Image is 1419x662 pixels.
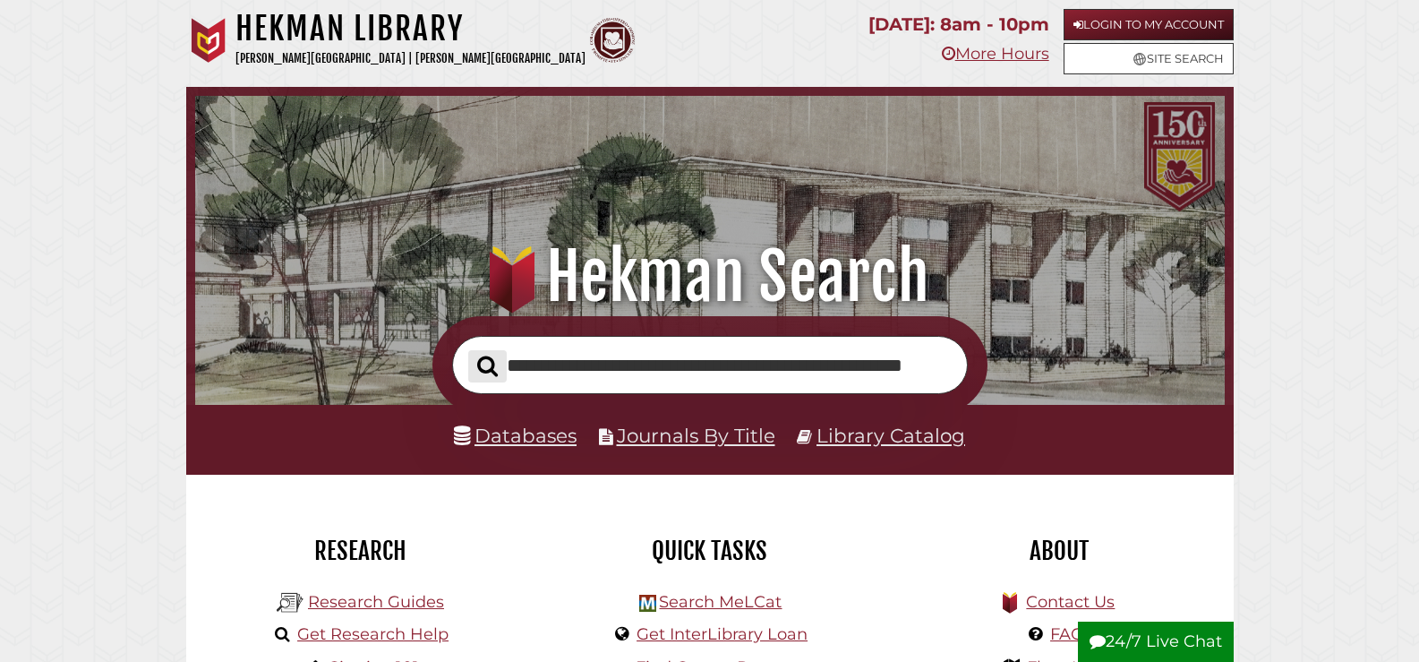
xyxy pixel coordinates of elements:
[942,44,1049,64] a: More Hours
[637,624,808,644] a: Get InterLibrary Loan
[549,536,871,566] h2: Quick Tasks
[235,48,586,69] p: [PERSON_NAME][GEOGRAPHIC_DATA] | [PERSON_NAME][GEOGRAPHIC_DATA]
[617,424,775,447] a: Journals By Title
[816,424,965,447] a: Library Catalog
[468,350,507,383] button: Search
[297,624,449,644] a: Get Research Help
[186,18,231,63] img: Calvin University
[639,595,656,612] img: Hekman Library Logo
[308,592,444,612] a: Research Guides
[235,9,586,48] h1: Hekman Library
[590,18,635,63] img: Calvin Theological Seminary
[868,9,1049,40] p: [DATE]: 8am - 10pm
[1050,624,1092,644] a: FAQs
[898,536,1220,566] h2: About
[659,592,782,612] a: Search MeLCat
[454,424,577,447] a: Databases
[200,536,522,566] h2: Research
[477,355,498,377] i: Search
[1064,43,1234,74] a: Site Search
[1064,9,1234,40] a: Login to My Account
[216,237,1202,316] h1: Hekman Search
[277,589,303,616] img: Hekman Library Logo
[1026,592,1115,612] a: Contact Us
